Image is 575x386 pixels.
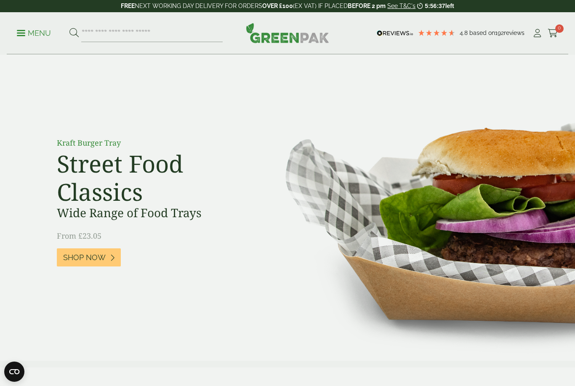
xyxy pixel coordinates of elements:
[259,55,575,361] img: Street Food Classics
[495,29,504,36] span: 192
[57,231,101,241] span: From £23.05
[425,3,445,9] span: 5:56:37
[57,137,246,149] p: Kraft Burger Tray
[548,27,558,40] a: 0
[262,3,293,9] strong: OVER £100
[63,253,106,262] span: Shop Now
[348,3,386,9] strong: BEFORE 2 pm
[555,24,564,33] span: 0
[387,3,415,9] a: See T&C's
[4,362,24,382] button: Open CMP widget
[445,3,454,9] span: left
[121,3,135,9] strong: FREE
[246,23,329,43] img: GreenPak Supplies
[504,29,524,36] span: reviews
[377,30,413,36] img: REVIEWS.io
[460,29,469,36] span: 4.8
[17,28,51,38] p: Menu
[57,206,246,220] h3: Wide Range of Food Trays
[17,28,51,37] a: Menu
[418,29,455,37] div: 4.8 Stars
[57,149,246,206] h2: Street Food Classics
[57,248,121,266] a: Shop Now
[469,29,495,36] span: Based on
[548,29,558,37] i: Cart
[532,29,543,37] i: My Account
